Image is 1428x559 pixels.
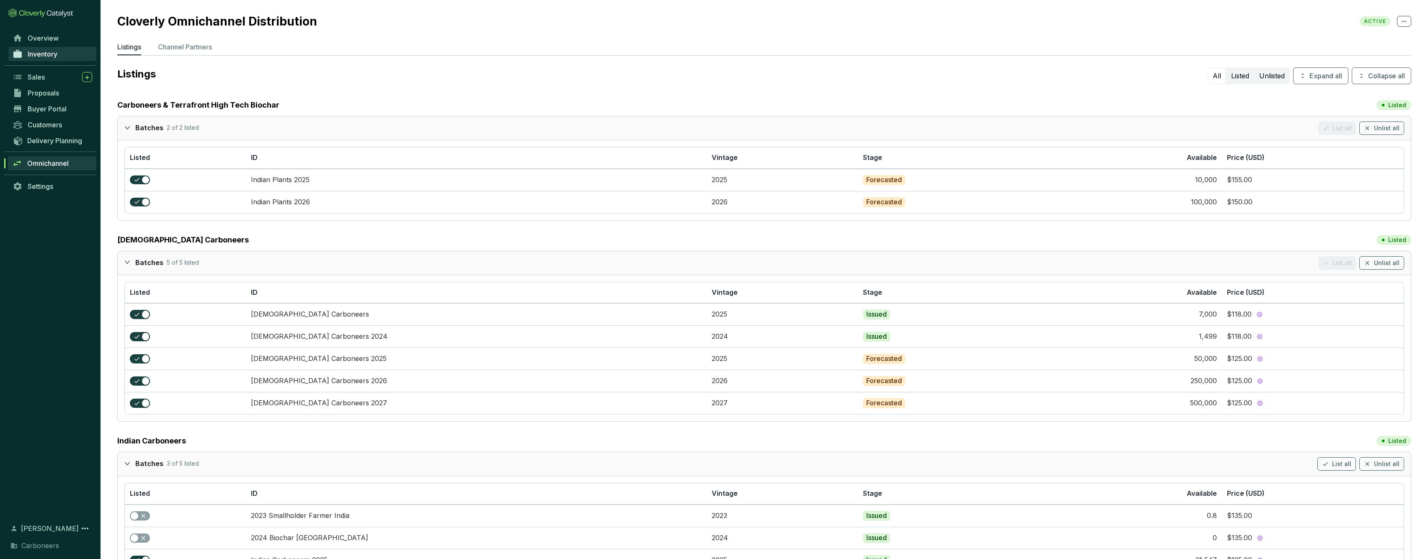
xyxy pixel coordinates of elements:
td: 2025 [707,348,858,370]
section: $125.00 [1227,399,1399,408]
span: Price (USD) [1227,153,1265,162]
th: ID [246,483,706,505]
button: Unlist all [1359,457,1404,471]
span: Price (USD) [1227,489,1265,497]
section: $155.00 [1227,175,1399,185]
th: ID [246,282,706,304]
a: 2024 Biochar [GEOGRAPHIC_DATA] [251,533,368,542]
a: Buyer Portal [8,102,96,116]
section: $150.00 [1227,198,1399,207]
td: 2025 [707,169,858,191]
th: ID [246,147,706,169]
th: Listed [125,282,246,304]
span: Price (USD) [1227,288,1265,296]
span: Unlist all [1374,124,1400,132]
th: Vintage [707,147,858,169]
td: Ghanaian Carboneers 2024 [246,325,706,348]
td: 2024 [707,325,858,348]
a: [DEMOGRAPHIC_DATA] Carboneers 2027 [251,399,387,407]
th: Stage [858,147,1040,169]
div: expanded [124,457,135,469]
td: 2026 [707,370,858,392]
p: Listed [1388,236,1406,244]
span: Settings [28,182,53,191]
span: expanded [124,259,130,265]
th: Listed [125,483,246,505]
th: Stage [858,483,1040,505]
span: [PERSON_NAME] [21,523,79,533]
div: 500,000 [1190,399,1217,408]
button: Unlisted [1255,68,1289,83]
span: ID [251,153,258,162]
button: Expand all [1293,67,1348,84]
p: Listed [1388,437,1406,445]
td: 2025 [707,303,858,325]
a: Overview [8,31,96,45]
p: Issued [866,533,887,543]
span: Customers [28,121,62,129]
section: $118.00 [1227,332,1399,341]
span: Unlist all [1374,259,1400,267]
section: $118.00 [1227,310,1399,319]
section: $135.00 [1227,511,1399,520]
div: expanded [124,121,135,134]
td: Indian Plants 2025 [246,169,706,191]
div: 0.8 [1207,511,1217,520]
td: 2023 Smallholder Farmer India [246,505,706,527]
div: 50,000 [1194,354,1217,363]
span: Available [1187,489,1217,497]
td: 2027 [707,392,858,414]
a: 2023 Smallholder Farmer India [251,511,349,520]
p: 5 of 5 listed [167,258,199,268]
span: Vintage [712,288,738,296]
a: Indian Carboneers [117,435,186,447]
a: Omnichannel [8,156,96,170]
button: All [1209,68,1225,83]
span: Vintage [712,489,738,497]
a: [DEMOGRAPHIC_DATA] Carboneers [117,234,249,246]
p: Issued [866,332,887,341]
p: Batches [135,258,163,268]
p: Listings [117,67,1204,81]
button: Listed [1227,68,1253,83]
th: Available [1040,483,1222,505]
section: $135.00 [1227,533,1399,543]
span: expanded [124,461,130,466]
p: 3 of 5 listed [167,459,199,469]
a: Delivery Planning [8,134,96,147]
section: $125.00 [1227,376,1399,386]
span: Overview [28,34,59,42]
span: Vintage [712,153,738,162]
div: expanded [124,256,135,268]
span: ID [251,489,258,497]
span: Stage [863,153,882,162]
p: Issued [866,310,887,319]
span: Collapse all [1368,71,1405,81]
p: 2 of 2 listed [167,124,199,133]
th: Vintage [707,282,858,304]
div: 7,000 [1199,310,1217,319]
span: Available [1187,288,1217,296]
span: Proposals [28,89,59,97]
th: Vintage [707,483,858,505]
div: 100,000 [1191,198,1217,207]
td: Ghanaian Carboneers 2025 [246,348,706,370]
section: $125.00 [1227,354,1399,363]
button: Unlist all [1359,256,1404,270]
p: Listed [1388,101,1406,109]
p: Issued [866,511,887,520]
p: Forecasted [866,175,902,185]
span: List all [1332,460,1351,468]
a: Indian Plants 2025 [251,175,310,184]
button: Collapse all [1352,67,1411,84]
td: Indian Plants 2026 [246,191,706,213]
td: Ghanaian Carboneers [246,303,706,325]
a: Settings [8,179,96,193]
a: Proposals [8,86,96,100]
span: Stage [863,489,882,497]
p: Forecasted [866,399,902,408]
span: Buyer Portal [28,105,67,113]
p: Forecasted [866,376,902,386]
a: [DEMOGRAPHIC_DATA] Carboneers [251,310,369,318]
span: Listed [130,489,150,497]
